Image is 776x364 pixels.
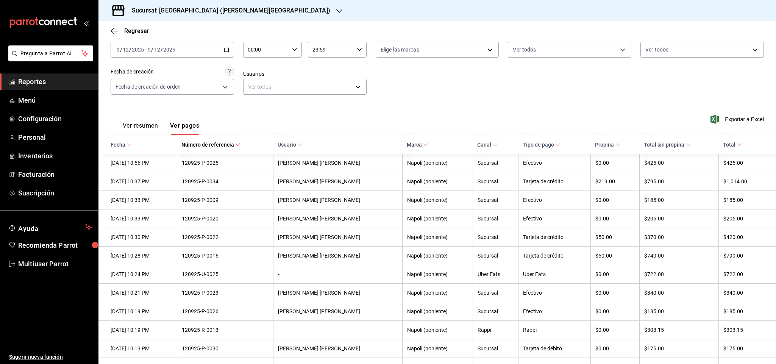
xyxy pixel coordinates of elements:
div: - [278,271,398,277]
div: [PERSON_NAME] [PERSON_NAME] [278,290,398,296]
div: [PERSON_NAME] [PERSON_NAME] [278,234,398,240]
span: Pregunta a Parrot AI [20,50,81,58]
div: [DATE] 10:33 PM [111,216,172,222]
div: $420.00 [723,234,764,240]
div: Efectivo [523,197,586,203]
span: Configuración [18,114,92,124]
div: [PERSON_NAME] [PERSON_NAME] [278,308,398,314]
div: - [278,327,398,333]
span: Sugerir nueva función [9,353,92,361]
span: Ver todos [513,46,536,53]
div: $0.00 [595,327,634,333]
a: Pregunta a Parrot AI [5,55,93,63]
div: $185.00 [723,308,764,314]
div: Sucursal [478,216,514,222]
div: 120925-P-0009 [182,197,269,203]
span: Facturación [18,169,92,180]
div: $370.00 [644,234,714,240]
span: / [161,47,163,53]
span: Regresar [124,27,149,34]
div: $0.00 [595,308,634,314]
div: $1,014.00 [723,178,764,184]
div: Napoli (poniente) [407,197,468,203]
span: Total [723,142,742,148]
span: Suscripción [18,188,92,198]
div: $303.15 [723,327,764,333]
div: Napoli (poniente) [407,178,468,184]
span: Canal [477,142,498,148]
div: [DATE] 10:21 PM [111,290,172,296]
div: [DATE] 10:28 PM [111,253,172,259]
div: $0.00 [595,345,634,352]
input: -- [116,47,120,53]
div: Tarjeta de crédito [523,178,586,184]
div: [DATE] 10:56 PM [111,160,172,166]
div: $219.00 [595,178,634,184]
div: 120925-P-0023 [182,290,269,296]
div: $185.00 [644,308,714,314]
input: -- [147,47,151,53]
span: Usuario [278,142,303,148]
div: 120925-U-0025 [182,271,269,277]
div: $185.00 [644,197,714,203]
button: Ver pagos [170,122,199,135]
span: Número de referencia [181,142,240,148]
div: [PERSON_NAME] [PERSON_NAME] [278,197,398,203]
div: [DATE] 10:19 PM [111,327,172,333]
div: Efectivo [523,290,586,296]
input: ---- [131,47,144,53]
div: $175.00 [723,345,764,352]
div: Sucursal [478,290,514,296]
div: Tarjeta de crédito [523,234,586,240]
div: 120925-P-0030 [182,345,269,352]
span: Fecha de creación de orden [116,83,181,91]
button: Exportar a Excel [712,115,764,124]
div: [PERSON_NAME] [PERSON_NAME] [278,216,398,222]
div: $175.00 [644,345,714,352]
div: Uber Eats [478,271,514,277]
div: $795.00 [644,178,714,184]
div: $340.00 [644,290,714,296]
div: 120925-P-0034 [182,178,269,184]
div: Fecha de creación [111,68,154,76]
div: Napoli (poniente) [407,327,468,333]
div: Napoli (poniente) [407,345,468,352]
div: $0.00 [595,160,634,166]
span: Recomienda Parrot [18,240,92,250]
div: Sucursal [478,160,514,166]
div: $50.00 [595,253,634,259]
div: Sucursal [478,345,514,352]
button: Pregunta a Parrot AI [8,45,93,61]
div: 120925-P-0022 [182,234,269,240]
div: Napoli (poniente) [407,253,468,259]
div: [DATE] 10:33 PM [111,197,172,203]
div: Sucursal [478,234,514,240]
div: [PERSON_NAME] [PERSON_NAME] [278,345,398,352]
div: Rappi [523,327,586,333]
span: Fecha [111,142,132,148]
div: 120925-P-0016 [182,253,269,259]
span: Personal [18,132,92,142]
div: [DATE] 10:30 PM [111,234,172,240]
div: Ver todos [243,79,367,95]
span: Ayuda [18,223,82,232]
div: $722.00 [644,271,714,277]
div: [DATE] 10:37 PM [111,178,172,184]
div: Efectivo [523,308,586,314]
button: Regresar [111,27,149,34]
div: [PERSON_NAME] [PERSON_NAME] [278,160,398,166]
div: $0.00 [595,197,634,203]
div: Efectivo [523,160,586,166]
span: Reportes [18,77,92,87]
div: Sucursal [478,178,514,184]
div: [DATE] 10:19 PM [111,308,172,314]
div: Napoli (poniente) [407,160,468,166]
div: [DATE] 10:24 PM [111,271,172,277]
div: Napoli (poniente) [407,290,468,296]
div: $722.00 [723,271,764,277]
button: open_drawer_menu [83,20,89,26]
div: $740.00 [644,253,714,259]
div: $790.00 [723,253,764,259]
div: Efectivo [523,216,586,222]
span: Ver todos [645,46,668,53]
